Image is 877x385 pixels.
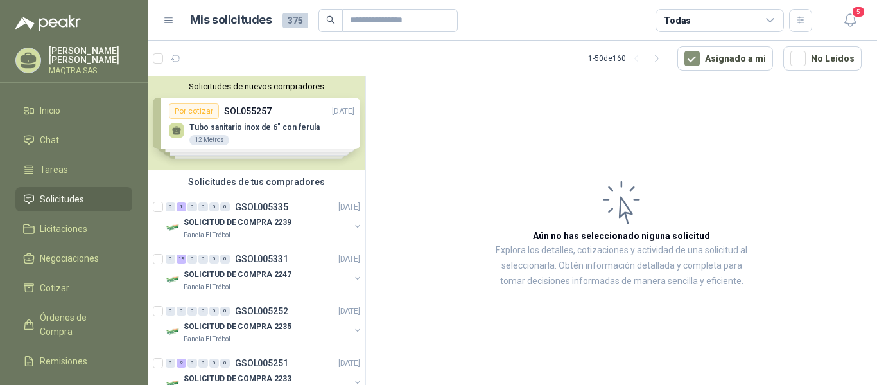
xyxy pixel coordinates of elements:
[15,15,81,31] img: Logo peakr
[220,359,230,368] div: 0
[187,202,197,211] div: 0
[282,13,308,28] span: 375
[148,76,365,170] div: Solicitudes de nuevos compradoresPor cotizarSOL055257[DATE] Tubo sanitario inox de 6" con ferula1...
[166,324,181,339] img: Company Logo
[40,163,68,177] span: Tareas
[184,373,291,385] p: SOLICITUD DE COMPRA 2233
[198,202,208,211] div: 0
[184,217,291,229] p: SOLICITUD DE COMPRA 2239
[338,357,360,370] p: [DATE]
[184,230,230,240] p: Panela El Trébol
[153,82,360,91] button: Solicitudes de nuevos compradores
[338,305,360,318] p: [DATE]
[235,202,288,211] p: GSOL005335
[588,48,667,69] div: 1 - 50 de 160
[166,303,363,345] a: 0 0 0 0 0 0 GSOL005252[DATE] Company LogoSOLICITUD DE COMPRA 2235Panela El Trébol
[190,11,272,30] h1: Mis solicitudes
[851,6,865,18] span: 5
[338,201,360,213] p: [DATE]
[177,255,186,264] div: 19
[15,276,132,300] a: Cotizar
[15,98,132,123] a: Inicio
[338,253,360,265] p: [DATE]
[235,359,288,368] p: GSOL005251
[49,46,132,64] p: [PERSON_NAME] [PERSON_NAME]
[177,359,186,368] div: 2
[15,187,132,211] a: Solicitudes
[177,202,186,211] div: 1
[184,269,291,281] p: SOLICITUD DE COMPRA 2247
[533,229,710,243] h3: Aún no has seleccionado niguna solicitud
[15,128,132,152] a: Chat
[15,349,132,373] a: Remisiones
[40,281,69,295] span: Cotizar
[184,282,230,292] p: Panela El Trébol
[166,307,175,316] div: 0
[209,255,219,264] div: 0
[15,157,132,182] a: Tareas
[198,255,208,264] div: 0
[166,359,175,368] div: 0
[220,307,230,316] div: 0
[166,272,181,287] img: Company Logo
[184,334,230,345] p: Panela El Trébol
[783,46,862,71] button: No Leídos
[15,305,132,344] a: Órdenes de Compra
[209,202,219,211] div: 0
[209,307,219,316] div: 0
[166,255,175,264] div: 0
[40,251,99,265] span: Negociaciones
[187,255,197,264] div: 0
[198,359,208,368] div: 0
[209,359,219,368] div: 0
[235,307,288,316] p: GSOL005252
[177,307,186,316] div: 0
[664,13,691,28] div: Todas
[235,255,288,264] p: GSOL005331
[40,354,87,368] span: Remisiones
[40,103,60,118] span: Inicio
[40,310,120,339] span: Órdenes de Compra
[326,15,335,24] span: search
[220,255,230,264] div: 0
[677,46,773,71] button: Asignado a mi
[40,192,84,206] span: Solicitudes
[187,359,197,368] div: 0
[220,202,230,211] div: 0
[494,243,749,289] p: Explora los detalles, cotizaciones y actividad de una solicitud al seleccionarla. Obtén informaci...
[166,202,175,211] div: 0
[187,307,197,316] div: 0
[49,67,132,75] p: MAQTRA SAS
[166,199,363,240] a: 0 1 0 0 0 0 GSOL005335[DATE] Company LogoSOLICITUD DE COMPRA 2239Panela El Trébol
[838,9,862,32] button: 5
[40,222,87,236] span: Licitaciones
[15,217,132,241] a: Licitaciones
[166,220,181,235] img: Company Logo
[15,246,132,271] a: Negociaciones
[184,321,291,333] p: SOLICITUD DE COMPRA 2235
[40,133,59,147] span: Chat
[198,307,208,316] div: 0
[166,251,363,292] a: 0 19 0 0 0 0 GSOL005331[DATE] Company LogoSOLICITUD DE COMPRA 2247Panela El Trébol
[148,170,365,194] div: Solicitudes de tus compradores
